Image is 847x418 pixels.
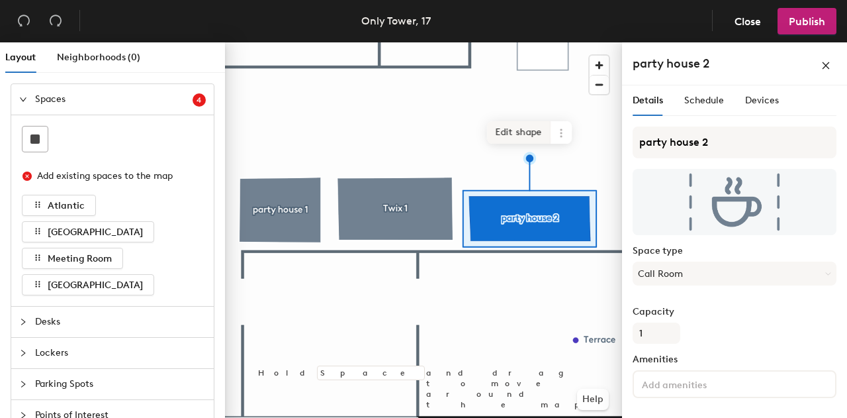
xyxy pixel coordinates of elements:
span: [GEOGRAPHIC_DATA] [48,280,143,291]
label: Capacity [633,307,836,317]
button: Meeting Room [22,248,123,269]
span: Devices [745,95,779,106]
span: Atlantic [48,200,85,211]
span: Neighborhoods (0) [57,52,140,63]
span: close-circle [22,172,32,181]
span: close [821,61,830,70]
span: Schedule [684,95,724,106]
button: Call Room [633,262,836,286]
button: [GEOGRAPHIC_DATA] [22,221,154,242]
button: Atlantic [22,195,96,216]
button: Close [723,8,772,34]
input: Add amenities [639,376,758,392]
span: collapsed [19,349,27,357]
button: [GEOGRAPHIC_DATA] [22,274,154,295]
span: Details [633,95,663,106]
button: Redo (⌘ + ⇧ + Z) [42,8,69,34]
button: Help [577,389,609,410]
span: Layout [5,52,36,63]
img: The space named party house 2 [633,169,836,235]
span: Close [735,15,761,28]
label: Space type [633,246,836,256]
span: collapsed [19,380,27,388]
button: Publish [778,8,836,34]
span: undo [17,14,30,27]
span: Lockers [35,338,206,368]
span: collapsed [19,318,27,326]
span: Spaces [35,84,193,115]
label: Amenities [633,354,836,365]
span: Meeting Room [48,253,112,264]
div: Add existing spaces to the map [37,169,195,183]
span: 4 [197,95,202,105]
span: Parking Spots [35,369,206,399]
h4: party house 2 [633,55,709,72]
span: Desks [35,307,206,337]
button: Undo (⌘ + Z) [11,8,37,34]
span: Publish [789,15,825,28]
span: Edit shape [487,121,551,144]
span: [GEOGRAPHIC_DATA] [48,227,143,238]
div: Only Tower, 17 [361,13,431,29]
sup: 4 [193,93,206,107]
span: expanded [19,95,27,103]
